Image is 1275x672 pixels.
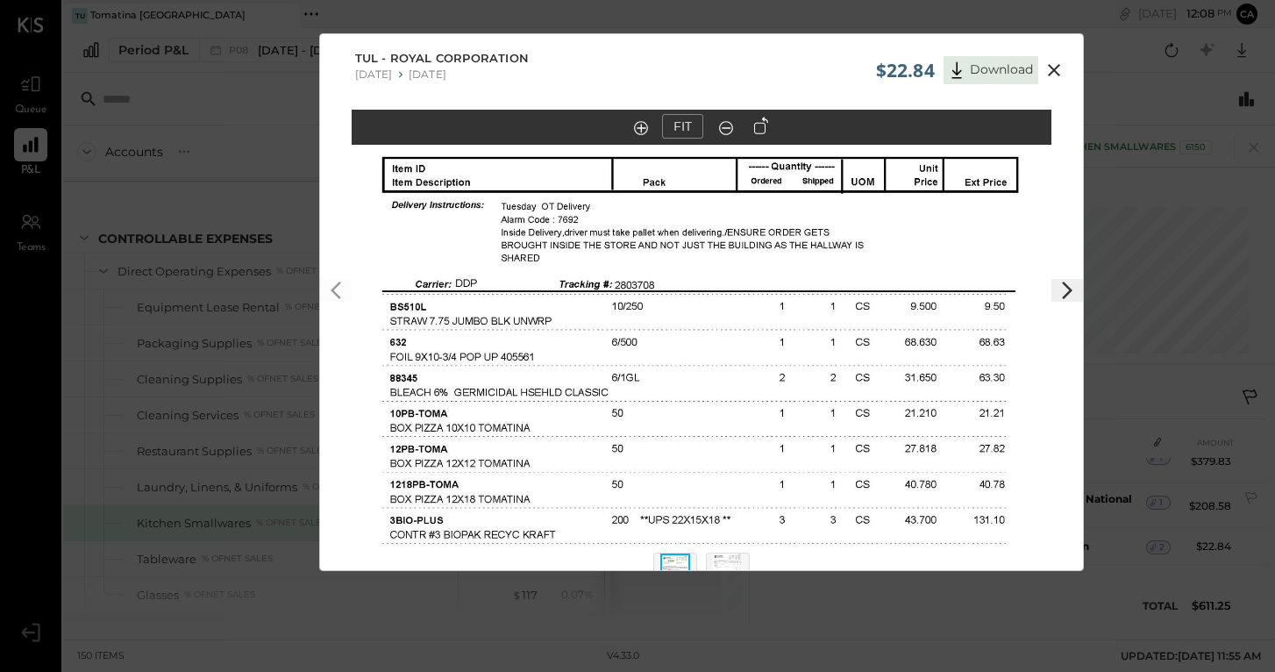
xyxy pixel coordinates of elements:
span: $22.84 [876,58,935,82]
img: Thumbnail 2 [713,554,743,592]
div: [DATE] [409,68,446,81]
img: Thumbnail 1 [660,554,690,592]
div: [DATE] [355,68,393,81]
button: FIT [662,114,703,139]
button: Download [944,56,1038,84]
span: TUL - Royal Corporation [355,50,530,68]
